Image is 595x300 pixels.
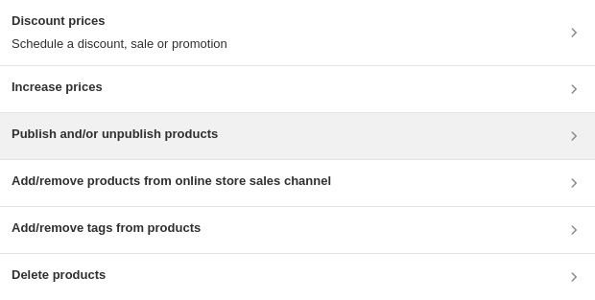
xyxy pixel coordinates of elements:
[12,78,103,97] h3: Increase prices
[12,12,227,31] h3: Discount prices
[12,219,201,238] h3: Add/remove tags from products
[12,172,331,191] h3: Add/remove products from online store sales channel
[12,125,218,144] h3: Publish and/or unpublish products
[12,35,227,54] p: Schedule a discount, sale or promotion
[12,265,106,285] h3: Delete products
